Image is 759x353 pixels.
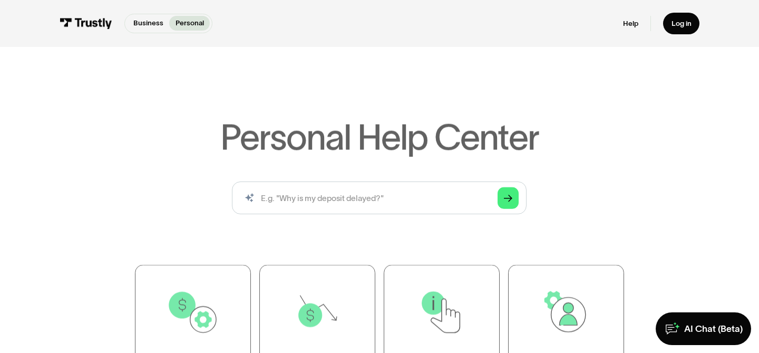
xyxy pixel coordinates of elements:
[169,16,210,31] a: Personal
[663,13,699,34] a: Log in
[60,18,112,29] img: Trustly Logo
[672,19,692,28] div: Log in
[232,182,527,214] input: search
[176,18,204,28] p: Personal
[133,18,163,28] p: Business
[127,16,169,31] a: Business
[232,182,527,214] form: Search
[656,312,751,345] a: AI Chat (Beta)
[623,19,638,28] a: Help
[220,119,539,155] h1: Personal Help Center
[684,323,743,335] div: AI Chat (Beta)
